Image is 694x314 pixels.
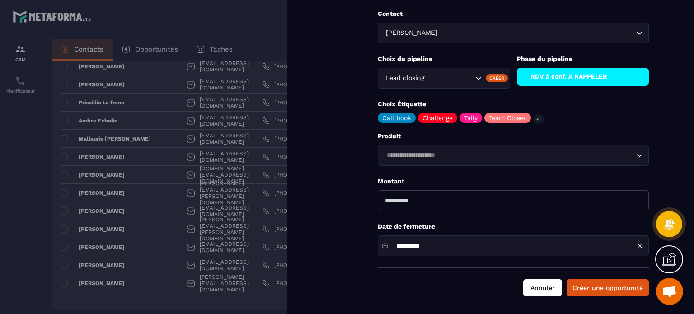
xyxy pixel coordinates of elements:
p: Montant [378,177,649,186]
div: Search for option [378,23,649,43]
p: Choix du pipeline [378,55,510,63]
p: Team Closer [489,115,526,121]
button: Créer une opportunité [567,279,649,296]
p: Produit [378,132,649,141]
p: Contact [378,9,649,18]
div: Search for option [378,145,649,166]
div: Ouvrir le chat [656,278,683,305]
div: Search for option [378,68,510,89]
input: Search for option [426,73,473,83]
p: Date de fermeture [378,222,649,231]
p: Tally [464,115,478,121]
span: [PERSON_NAME] [384,28,439,38]
p: Challenge [422,115,453,121]
div: Créer [486,74,508,82]
span: Lead closing [384,73,426,83]
p: Choix Étiquette [378,100,649,108]
input: Search for option [384,150,634,160]
p: Call book [382,115,411,121]
input: Search for option [439,28,634,38]
button: Annuler [523,279,562,296]
p: +1 [533,114,544,124]
p: Phase du pipeline [517,55,649,63]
